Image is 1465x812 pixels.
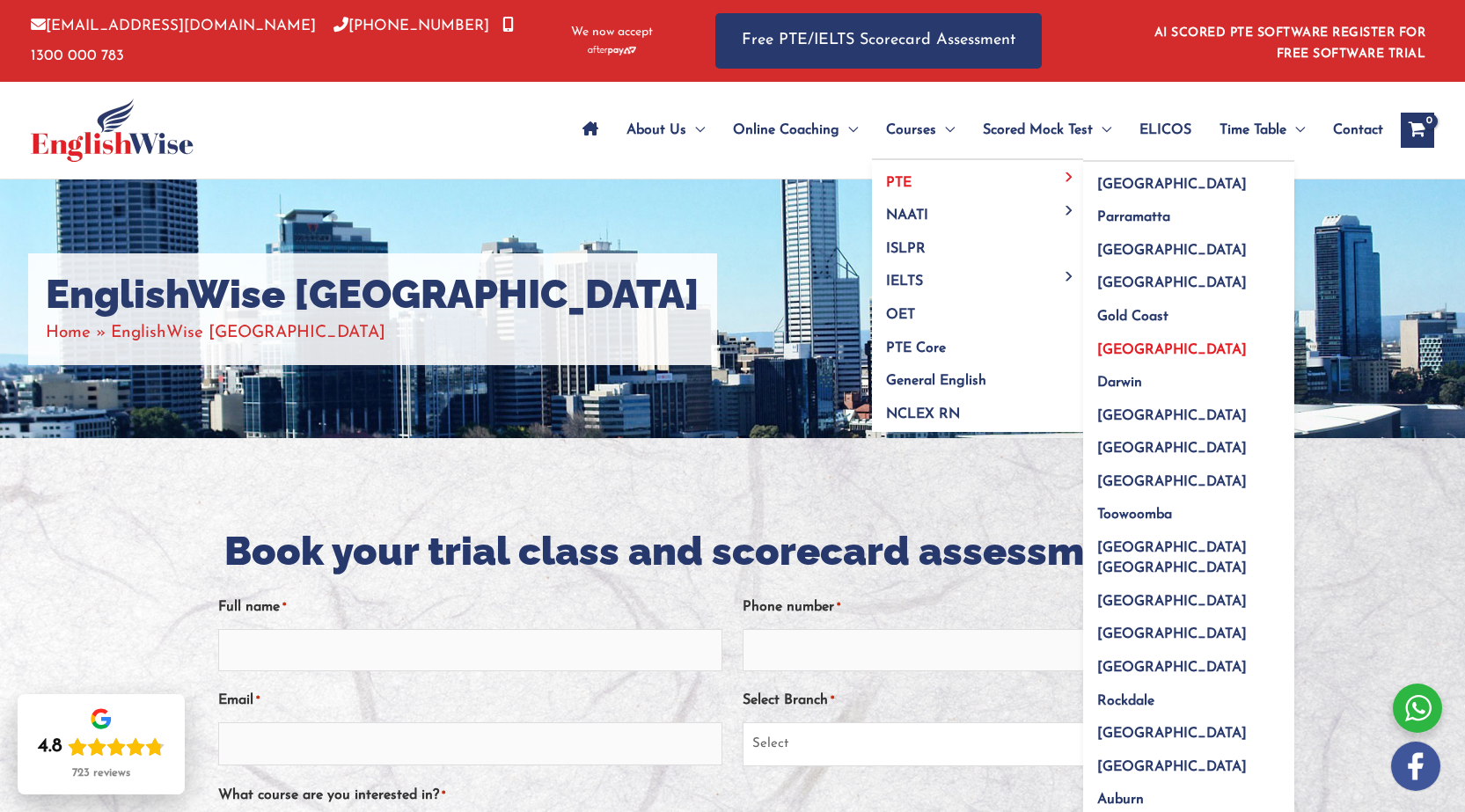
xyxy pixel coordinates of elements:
span: NCLEX RN [886,407,960,421]
a: Darwin [1083,361,1294,394]
a: [PHONE_NUMBER] [333,18,489,33]
span: Time Table [1220,99,1286,161]
span: Menu Toggle [1059,205,1080,215]
a: Online CoachingMenu Toggle [719,99,872,161]
a: Toowoomba [1083,493,1294,526]
a: [GEOGRAPHIC_DATA] [1083,612,1294,646]
span: IELTS [886,274,923,289]
span: PTE Core [886,341,946,355]
a: [GEOGRAPHIC_DATA] [1083,327,1294,361]
a: View Shopping Cart, empty [1401,113,1434,148]
span: [GEOGRAPHIC_DATA] [1097,442,1247,456]
span: [GEOGRAPHIC_DATA] [1097,343,1247,357]
span: [GEOGRAPHIC_DATA] [1097,178,1247,192]
a: Time TableMenu Toggle [1205,99,1319,161]
h1: EnglishWise [GEOGRAPHIC_DATA] [46,271,700,318]
span: [GEOGRAPHIC_DATA] [1097,727,1247,741]
a: [GEOGRAPHIC_DATA] [1083,712,1294,745]
span: [GEOGRAPHIC_DATA] [1097,595,1247,609]
a: Free PTE/IELTS Scorecard Assessment [715,13,1042,69]
span: [GEOGRAPHIC_DATA] [1097,276,1247,290]
span: [GEOGRAPHIC_DATA] [1097,409,1247,423]
span: [GEOGRAPHIC_DATA] [1097,475,1247,489]
nav: Breadcrumbs [46,318,700,347]
span: [GEOGRAPHIC_DATA] [1097,661,1247,675]
a: [GEOGRAPHIC_DATA] [GEOGRAPHIC_DATA] [1083,526,1294,580]
a: [GEOGRAPHIC_DATA] [1083,744,1294,778]
a: ELICOS [1125,99,1205,161]
a: General English [872,359,1083,392]
img: Afterpay-Logo [588,46,636,55]
a: [GEOGRAPHIC_DATA] [1083,162,1294,195]
span: Menu Toggle [1093,99,1111,161]
span: [GEOGRAPHIC_DATA] [GEOGRAPHIC_DATA] [1097,541,1247,575]
a: AI SCORED PTE SOFTWARE REGISTER FOR FREE SOFTWARE TRIAL [1154,26,1426,61]
span: Scored Mock Test [983,99,1093,161]
a: NAATIMenu Toggle [872,194,1083,227]
a: [GEOGRAPHIC_DATA] [1083,261,1294,295]
a: OET [872,293,1083,326]
span: ELICOS [1139,99,1191,161]
span: Auburn [1097,793,1144,807]
a: ISLPR [872,226,1083,260]
a: [GEOGRAPHIC_DATA] [1083,459,1294,493]
a: NCLEX RN [872,391,1083,432]
span: Rockdale [1097,694,1154,708]
span: We now accept [571,24,653,41]
img: cropped-ew-logo [31,99,194,162]
a: About UsMenu Toggle [612,99,719,161]
label: Phone number [743,593,840,622]
aside: Header Widget 1 [1144,12,1434,69]
span: About Us [626,99,686,161]
span: [GEOGRAPHIC_DATA] [1097,244,1247,258]
span: NAATI [886,208,928,223]
h2: Book your trial class and scorecard assessment now [218,526,1248,578]
a: Parramatta [1083,195,1294,229]
a: [GEOGRAPHIC_DATA] [1083,646,1294,679]
label: What course are you interested in? [218,781,445,810]
span: Menu Toggle [1059,172,1080,182]
span: Toowoomba [1097,508,1172,522]
span: Parramatta [1097,210,1170,224]
span: Menu Toggle [936,99,955,161]
span: [GEOGRAPHIC_DATA] [1097,627,1247,641]
span: Online Coaching [733,99,839,161]
span: [GEOGRAPHIC_DATA] [1097,760,1247,774]
span: Menu Toggle [839,99,858,161]
a: 1300 000 783 [31,18,514,62]
span: Menu Toggle [686,99,705,161]
a: Contact [1319,99,1383,161]
span: EnglishWise [GEOGRAPHIC_DATA] [111,325,385,341]
div: 4.8 [38,735,62,759]
span: Menu Toggle [1059,271,1080,281]
label: Full name [218,593,286,622]
a: [GEOGRAPHIC_DATA] [1083,393,1294,427]
span: PTE [886,176,912,190]
a: CoursesMenu Toggle [872,99,969,161]
a: Home [46,325,91,341]
a: [GEOGRAPHIC_DATA] [1083,228,1294,261]
span: General English [886,374,986,388]
a: Rockdale [1083,678,1294,712]
span: Gold Coast [1097,310,1168,324]
a: PTE Core [872,326,1083,359]
a: IELTSMenu Toggle [872,260,1083,293]
span: Contact [1333,99,1383,161]
a: PTEMenu Toggle [872,160,1083,194]
nav: Site Navigation: Main Menu [568,99,1383,161]
a: [GEOGRAPHIC_DATA] [1083,579,1294,612]
a: Scored Mock TestMenu Toggle [969,99,1125,161]
a: Auburn [1083,778,1294,811]
span: Courses [886,99,936,161]
label: Email [218,686,260,715]
img: white-facebook.png [1391,742,1440,791]
div: Rating: 4.8 out of 5 [38,735,165,759]
span: Darwin [1097,376,1142,390]
label: Select Branch [743,686,834,715]
div: 723 reviews [72,766,130,780]
span: OET [886,308,915,322]
span: ISLPR [886,242,926,256]
a: [EMAIL_ADDRESS][DOMAIN_NAME] [31,18,316,33]
a: [GEOGRAPHIC_DATA] [1083,427,1294,460]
